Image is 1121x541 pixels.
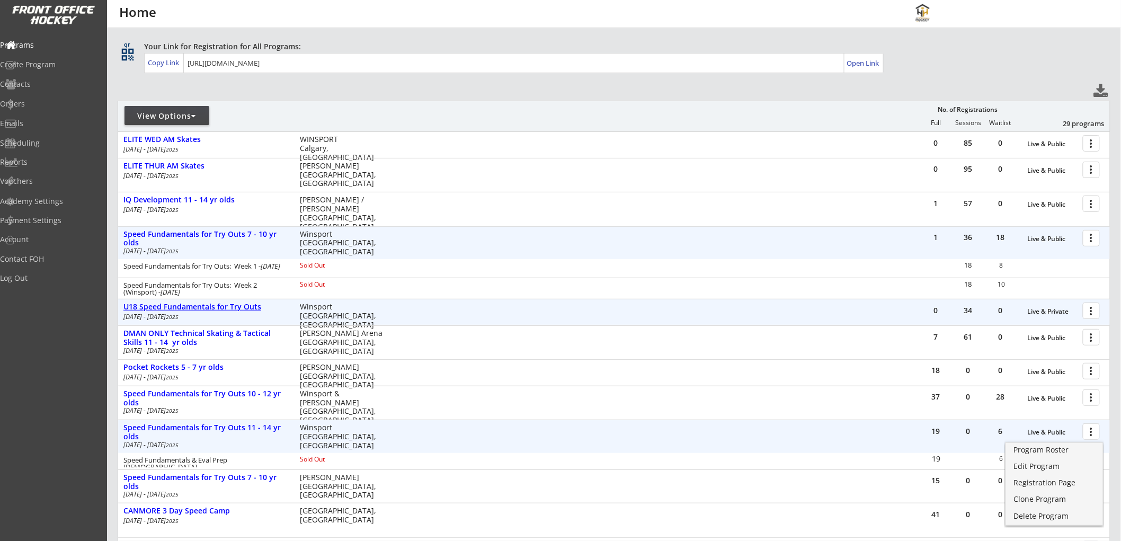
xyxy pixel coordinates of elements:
div: Program Roster [1014,446,1095,454]
div: 0 [985,165,1017,173]
div: 6 [986,456,1017,462]
a: Open Link [847,56,880,70]
button: more_vert [1083,363,1100,379]
div: 7 [920,333,952,341]
div: [DATE] - [DATE] [123,407,286,414]
div: qr [121,41,134,48]
div: Sold Out [300,262,368,269]
div: 0 [985,307,1017,314]
div: [DATE] - [DATE] [123,518,286,524]
em: 2025 [166,172,179,180]
button: more_vert [1083,389,1100,406]
div: Winsport [GEOGRAPHIC_DATA], [GEOGRAPHIC_DATA] [300,423,383,450]
div: [DATE] - [DATE] [123,491,286,498]
div: [GEOGRAPHIC_DATA], [GEOGRAPHIC_DATA] [300,507,383,525]
div: [PERSON_NAME][GEOGRAPHIC_DATA], [GEOGRAPHIC_DATA] [300,363,383,389]
button: qr_code [120,47,136,63]
div: Live & Public [1028,140,1078,148]
div: ELITE WED AM Skates [123,135,289,144]
div: U18 Speed Fundamentals for Try Outs [123,303,289,312]
button: more_vert [1083,230,1100,246]
div: 0 [920,139,952,147]
div: 0 [985,511,1017,518]
div: Registration Page [1014,479,1095,486]
div: 1 [920,200,952,207]
div: 0 [985,200,1017,207]
div: [DATE] - [DATE] [123,314,286,320]
div: Waitlist [984,119,1016,127]
em: 2025 [166,374,179,381]
div: Edit Program [1014,463,1095,470]
div: 37 [920,393,952,401]
em: 2025 [166,407,179,414]
div: Live & Public [1028,334,1078,342]
button: more_vert [1083,329,1100,345]
div: Your Link for Registration for All Programs: [144,41,1078,52]
div: Delete Program [1014,512,1095,520]
div: WINSPORT Calgary, [GEOGRAPHIC_DATA] [300,135,383,162]
div: 61 [953,333,984,341]
a: Registration Page [1006,476,1103,492]
div: Speed Fundamentals for Try Outs 10 - 12 yr olds [123,389,289,407]
div: Live & Private [1028,308,1078,315]
div: Winsport [GEOGRAPHIC_DATA], [GEOGRAPHIC_DATA] [300,303,383,329]
div: Live & Public [1028,395,1078,402]
div: DMAN ONLY Technical Skating & Tactical Skills 11 - 14 yr olds [123,329,289,347]
div: Live & Public [1028,235,1078,243]
em: 2025 [166,517,179,525]
div: [PERSON_NAME] / [PERSON_NAME] [GEOGRAPHIC_DATA], [GEOGRAPHIC_DATA] [300,196,383,231]
div: 57 [953,200,984,207]
div: 10 [986,281,1017,288]
div: 8 [986,262,1017,269]
div: Speed Fundamentals for Try Outs: Week 1 - [123,263,286,270]
div: 18 [920,367,952,374]
div: Speed Fundamentals for Try Outs 11 - 14 yr olds [123,423,289,441]
em: 2025 [166,206,179,214]
div: 0 [985,139,1017,147]
button: more_vert [1083,423,1100,440]
div: Speed Fundamentals for Try Outs 7 - 10 yr olds [123,230,289,248]
div: 0 [953,393,984,401]
em: 2025 [166,146,179,153]
div: Full [920,119,952,127]
a: Edit Program [1006,459,1103,475]
div: 36 [953,234,984,241]
div: 41 [920,511,952,518]
div: [DATE] - [DATE] [123,173,286,179]
div: [DATE] - [DATE] [123,348,286,354]
em: 2025 [166,441,179,449]
div: 19 [921,455,952,463]
button: more_vert [1083,196,1100,212]
div: [DATE] - [DATE] [123,442,286,448]
em: 2025 [166,491,179,498]
em: 2025 [166,347,179,354]
div: Sold Out [300,281,368,288]
div: Live & Public [1028,368,1078,376]
div: ELITE THUR AM Skates [123,162,289,171]
div: [PERSON_NAME] Arena [GEOGRAPHIC_DATA], [GEOGRAPHIC_DATA] [300,329,383,356]
div: 0 [953,367,984,374]
div: 6 [985,428,1017,435]
div: 0 [953,477,984,484]
a: Program Roster [1006,443,1103,459]
button: more_vert [1083,135,1100,152]
em: 2025 [166,247,179,255]
div: [DATE] - [DATE] [123,374,286,380]
div: Copy Link [148,58,181,67]
button: more_vert [1083,162,1100,178]
div: Sessions [953,119,984,127]
div: No. of Registrations [935,106,1001,113]
div: 29 programs [1049,119,1105,128]
div: [DATE] - [DATE] [123,146,286,153]
div: Winsport [GEOGRAPHIC_DATA], [GEOGRAPHIC_DATA] [300,230,383,256]
div: Speed Fundamentals & Eval Prep [DEMOGRAPHIC_DATA] [123,457,286,471]
div: Live & Public [1028,429,1078,436]
button: more_vert [1083,303,1100,319]
em: [DATE] [161,287,180,297]
div: IQ Development 11 - 14 yr olds [123,196,289,205]
div: 28 [985,393,1017,401]
div: 19 [920,428,952,435]
div: 0 [985,333,1017,341]
div: 0 [920,307,952,314]
div: [DATE] - [DATE] [123,248,286,254]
